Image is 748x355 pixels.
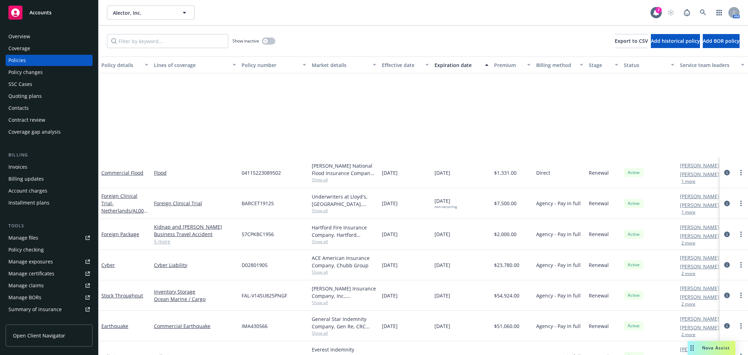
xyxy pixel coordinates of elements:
a: Coverage gap analysis [6,126,93,138]
div: Effective date [382,61,421,69]
span: Accounts [29,10,52,15]
span: - Netherlands/AL001-2 [101,200,148,221]
div: Overview [8,31,30,42]
div: Policy changes [8,67,43,78]
div: Installment plans [8,197,49,208]
div: Underwriters at Lloyd's, [GEOGRAPHIC_DATA], [PERSON_NAME] of [GEOGRAPHIC_DATA], Clinical Trials I... [312,193,376,208]
a: Foreign Clinical Trial [154,200,236,207]
button: Lines of coverage [151,56,239,73]
a: [PERSON_NAME] [680,201,719,209]
div: Summary of insurance [8,304,62,315]
button: Market details [309,56,379,73]
a: [PERSON_NAME] [680,346,719,353]
a: [PERSON_NAME] [680,284,719,292]
a: [PERSON_NAME] [680,223,719,231]
a: Switch app [712,6,726,20]
div: non-recurring [434,205,457,209]
a: Search [696,6,710,20]
span: [DATE] [434,292,450,299]
span: Show all [312,269,376,275]
div: Billing updates [8,173,44,185]
button: 2 more [681,333,695,337]
div: Manage exposures [8,256,53,267]
span: Active [627,323,641,329]
button: Policy details [99,56,151,73]
a: Invoices [6,161,93,173]
a: Inventory Storage [154,288,236,295]
button: Premium [491,56,533,73]
span: Renewal [589,230,609,238]
span: Show all [312,208,376,214]
a: Manage BORs [6,292,93,303]
span: Export to CSV [615,38,648,44]
span: [DATE] [382,169,398,176]
a: more [737,199,745,208]
a: Contract review [6,114,93,126]
a: more [737,230,745,239]
a: SSC Cases [6,79,93,90]
span: IMA430566 [242,322,268,330]
button: Stage [586,56,621,73]
a: Kidnap and [PERSON_NAME] [154,223,236,230]
span: Agency - Pay in full [536,261,581,269]
span: Renewal [589,261,609,269]
span: Agency - Pay in full [536,200,581,207]
div: Stage [589,61,611,69]
a: [PERSON_NAME] [680,263,719,270]
span: D02801905 [242,261,268,269]
span: $1,331.00 [494,169,517,176]
span: [DATE] [382,261,398,269]
div: Coverage gap analysis [8,126,61,138]
a: Flood [154,169,236,176]
a: Policy AI ingestions [6,316,93,327]
a: more [737,168,745,177]
span: Agency - Pay in full [536,322,581,330]
div: Manage BORs [8,292,41,303]
span: 57CPKBC1956 [242,230,274,238]
div: ACE American Insurance Company, Chubb Group [312,254,376,269]
a: more [737,291,745,300]
span: Agency - Pay in full [536,230,581,238]
div: [PERSON_NAME] National Flood Insurance Company, [PERSON_NAME] Flood [312,162,376,177]
div: [PERSON_NAME] Insurance Company, Inc., [PERSON_NAME] Group [312,285,376,300]
a: Foreign Package [101,231,139,237]
div: Market details [312,61,369,69]
span: Show inactive [233,38,259,44]
span: Renewal [589,200,609,207]
span: Renewal [589,292,609,299]
button: 1 more [681,210,695,214]
div: Policies [8,55,26,66]
button: Effective date [379,56,432,73]
button: Nova Assist [688,341,735,355]
div: Service team leaders [680,61,737,69]
div: Tools [6,222,93,229]
span: Renewal [589,322,609,330]
span: Renewal [589,169,609,176]
a: Overview [6,31,93,42]
span: Show all [312,300,376,306]
span: [DATE] [382,322,398,330]
span: Direct [536,169,550,176]
button: 2 more [681,272,695,276]
span: Show all [312,330,376,336]
a: [PERSON_NAME] [680,162,719,169]
span: Alector, Inc. [113,9,174,16]
span: 04115223089502 [242,169,281,176]
a: Manage files [6,232,93,243]
span: [DATE] [434,197,457,209]
span: [DATE] [434,322,450,330]
a: Contacts [6,102,93,114]
a: circleInformation [723,168,731,177]
a: Ocean Marine / Cargo [154,295,236,303]
span: Active [627,169,641,176]
a: [PERSON_NAME] [680,315,719,322]
div: Account charges [8,185,47,196]
div: SSC Cases [8,79,32,90]
a: Manage exposures [6,256,93,267]
span: Active [627,231,641,237]
div: Coverage [8,43,30,54]
a: more [737,322,745,330]
a: Policy checking [6,244,93,255]
a: Earthquake [101,323,128,329]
